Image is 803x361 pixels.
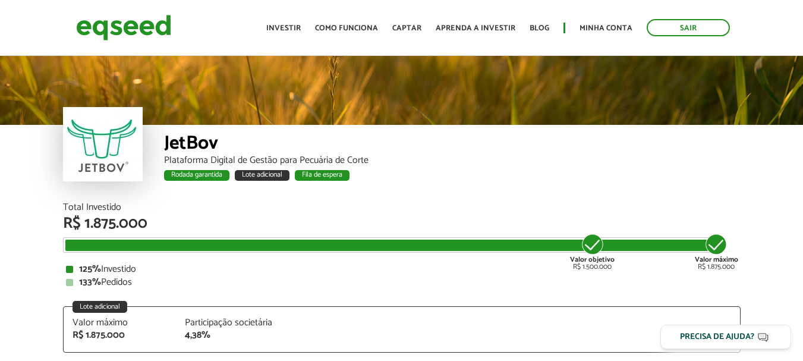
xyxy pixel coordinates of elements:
[695,254,738,265] strong: Valor máximo
[79,261,101,277] strong: 125%
[295,170,349,181] div: Fila de espera
[66,265,738,274] div: Investido
[530,24,549,32] a: Blog
[164,156,741,165] div: Plataforma Digital de Gestão para Pecuária de Corte
[73,301,127,313] div: Lote adicional
[695,233,738,271] div: R$ 1.875.000
[647,19,730,36] a: Sair
[185,331,280,340] div: 4,38%
[63,203,741,212] div: Total Investido
[73,331,168,340] div: R$ 1.875.000
[73,318,168,328] div: Valor máximo
[63,216,741,231] div: R$ 1.875.000
[235,170,289,181] div: Lote adicional
[570,233,615,271] div: R$ 1.500.000
[392,24,421,32] a: Captar
[436,24,515,32] a: Aprenda a investir
[66,278,738,287] div: Pedidos
[79,274,101,290] strong: 133%
[580,24,632,32] a: Minha conta
[164,134,741,156] div: JetBov
[164,170,229,181] div: Rodada garantida
[315,24,378,32] a: Como funciona
[76,12,171,43] img: EqSeed
[570,254,615,265] strong: Valor objetivo
[266,24,301,32] a: Investir
[185,318,280,328] div: Participação societária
